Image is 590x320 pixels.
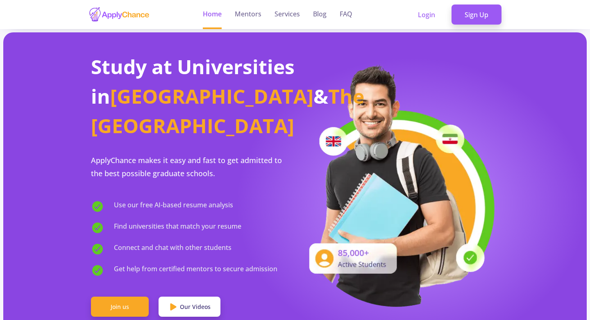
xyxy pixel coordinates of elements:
a: Sign Up [452,5,501,25]
span: Study at Universities in [91,53,295,109]
span: ApplyChance makes it easy and fast to get admitted to the best possible graduate schools. [91,155,282,178]
span: Find universities that match your resume [114,221,241,234]
span: Our Videos [180,302,211,311]
span: Get help from certified mentors to secure admission [114,264,277,277]
span: & [313,83,328,109]
span: Connect and chat with other students [114,243,231,256]
span: Use our free AI-based resume analysis [114,200,233,213]
img: applicant [297,62,497,307]
a: Join us [91,297,149,317]
img: applychance logo [88,7,150,23]
a: Login [405,5,448,25]
span: [GEOGRAPHIC_DATA] [110,83,313,109]
a: Our Videos [159,297,220,317]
